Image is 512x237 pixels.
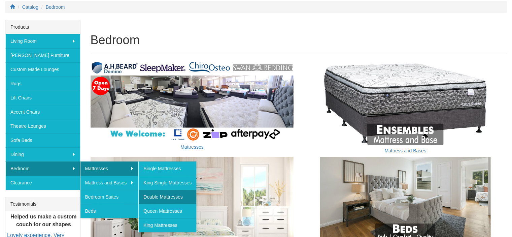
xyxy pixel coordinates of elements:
a: Rugs [5,77,80,91]
a: Mattresses [80,161,139,176]
div: Products [5,20,80,34]
a: Accent Chairs [5,105,80,119]
a: Mattresses [180,144,203,150]
b: Helped us make a custom couch for our shapes [10,214,77,227]
a: Clearance [5,176,80,190]
a: Theatre Lounges [5,119,80,133]
a: King Single Mattresses [138,176,196,190]
a: Custom Made Lounges [5,62,80,77]
a: Bedroom Suites [80,190,139,204]
a: Bedroom [46,4,65,10]
a: Double Mattresses [138,190,196,204]
a: Beds [80,204,139,218]
a: [PERSON_NAME] Furniture [5,48,80,62]
a: Lift Chairs [5,91,80,105]
a: Sofa Beds [5,133,80,147]
a: Catalog [22,4,38,10]
img: Mattress and Bases [304,60,507,145]
a: Queen Mattresses [138,204,196,218]
a: Bedroom [5,161,80,176]
a: Living Room [5,34,80,48]
h1: Bedroom [91,33,507,47]
div: Testimonials [5,197,80,211]
a: King Mattresses [138,218,196,232]
img: Mattresses [91,60,294,141]
a: Mattress and Bases [384,148,426,153]
a: Dining [5,147,80,161]
a: Mattress and Bases [80,176,139,190]
a: Single Mattresses [138,161,196,176]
